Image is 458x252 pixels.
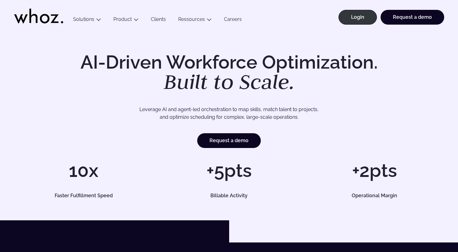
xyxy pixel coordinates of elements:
a: Login [339,10,377,25]
h1: 10x [14,161,153,180]
button: Solutions [67,16,107,25]
a: Request a demo [381,10,444,25]
h5: Operational Margin [312,193,437,198]
a: Careers [218,16,248,25]
a: Clients [145,16,172,25]
h1: +2pts [305,161,444,180]
a: Ressources [178,16,205,22]
h1: +5pts [159,161,299,180]
button: Ressources [172,16,218,25]
button: Product [107,16,145,25]
h5: Billable Activity [166,193,292,198]
em: Built to Scale. [164,68,295,95]
p: Leverage AI and agent-led orchestration to map skills, match talent to projects, and optimize sch... [36,106,423,121]
h1: AI-Driven Workforce Optimization. [72,53,386,92]
a: Product [113,16,132,22]
a: Request a demo [197,133,261,148]
h5: Faster Fulfillment Speed [21,193,146,198]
